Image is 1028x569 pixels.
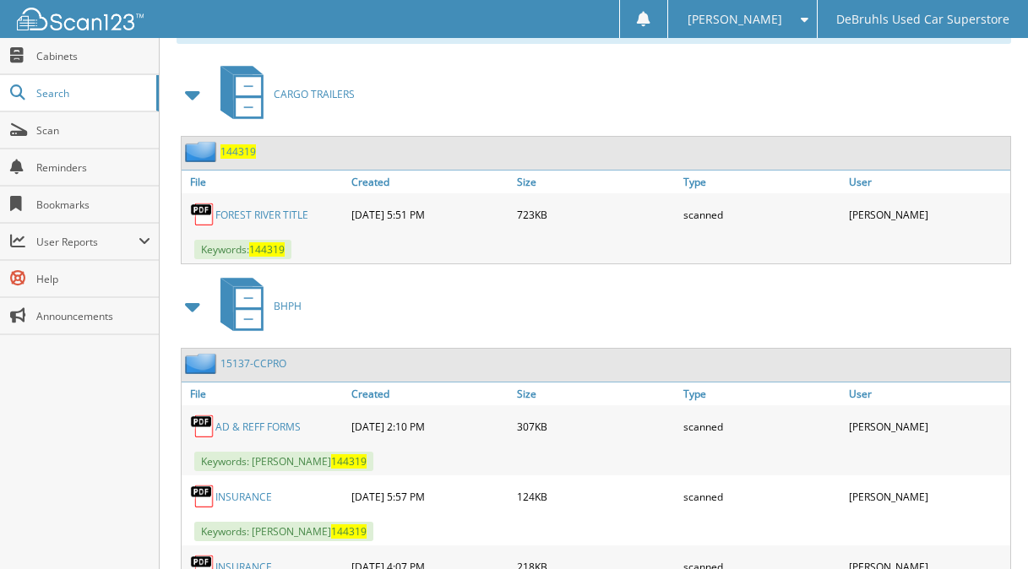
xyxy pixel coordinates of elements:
[845,382,1010,405] a: User
[679,171,845,193] a: Type
[679,198,845,231] div: scanned
[274,87,355,101] span: CARGO TRAILERS
[513,480,678,513] div: 124KB
[36,160,150,175] span: Reminders
[845,171,1010,193] a: User
[347,198,513,231] div: [DATE] 5:51 PM
[215,490,272,504] a: INSURANCE
[944,488,1028,569] iframe: Chat Widget
[36,235,139,249] span: User Reports
[36,49,150,63] span: Cabinets
[513,382,678,405] a: Size
[185,141,220,162] img: folder2.png
[36,86,148,100] span: Search
[215,420,301,434] a: AD & REFF FORMS
[249,242,285,257] span: 144319
[17,8,144,30] img: scan123-logo-white.svg
[194,452,373,471] span: Keywords: [PERSON_NAME]
[190,202,215,227] img: PDF.png
[190,414,215,439] img: PDF.png
[331,454,367,469] span: 144319
[513,409,678,443] div: 307KB
[36,272,150,286] span: Help
[347,382,513,405] a: Created
[679,382,845,405] a: Type
[347,409,513,443] div: [DATE] 2:10 PM
[215,208,308,222] a: FOREST RIVER TITLE
[194,240,291,259] span: Keywords:
[210,61,355,127] a: CARGO TRAILERS
[185,353,220,374] img: folder2.png
[331,524,367,539] span: 144319
[845,480,1010,513] div: [PERSON_NAME]
[274,299,302,313] span: BHPH
[190,484,215,509] img: PDF.png
[845,198,1010,231] div: [PERSON_NAME]
[194,522,373,541] span: Keywords: [PERSON_NAME]
[220,144,256,159] a: 144319
[347,480,513,513] div: [DATE] 5:57 PM
[36,198,150,212] span: Bookmarks
[679,480,845,513] div: scanned
[182,382,347,405] a: File
[36,123,150,138] span: Scan
[220,356,286,371] a: 15137-CCPRO
[679,409,845,443] div: scanned
[688,14,782,24] span: [PERSON_NAME]
[513,171,678,193] a: Size
[513,198,678,231] div: 723KB
[182,171,347,193] a: File
[347,171,513,193] a: Created
[845,409,1010,443] div: [PERSON_NAME]
[836,14,1009,24] span: DeBruhls Used Car Superstore
[36,309,150,323] span: Announcements
[210,273,302,339] a: BHPH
